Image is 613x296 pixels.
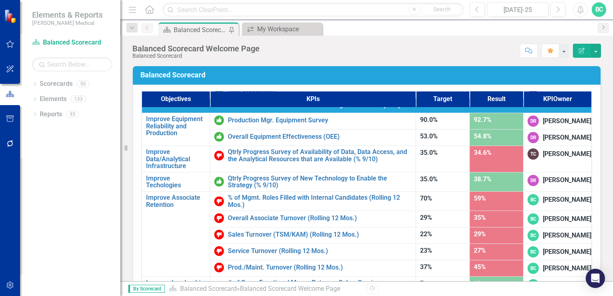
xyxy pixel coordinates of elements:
a: # of Cross Functional Moves Between Sales, Service, Production, or Home Office Functions (Rolling... [228,279,412,293]
span: 35.0% [420,175,438,183]
img: ClearPoint Strategy [4,9,18,23]
td: Double-Click to Edit [524,277,592,296]
td: Double-Click to Edit Right Click for Context Menu [210,113,416,129]
a: Improve Associate Retention [146,194,206,208]
div: Balanced Scorecard Welcome Page [240,285,340,292]
div: BC [528,279,539,290]
td: Double-Click to Edit [524,113,592,129]
input: Search ClearPoint... [162,3,464,17]
div: [PERSON_NAME] [543,195,591,205]
td: Double-Click to Edit [524,191,592,211]
div: DR [528,175,539,186]
span: Search [433,6,451,12]
div: [PERSON_NAME] [543,231,591,240]
span: 29% [474,230,486,238]
span: 45% [474,263,486,271]
td: Double-Click to Edit Right Click for Context Menu [142,172,210,191]
span: By Scorecard [128,285,165,293]
span: 53.0% [420,132,438,140]
div: » [169,284,361,294]
div: Open Intercom Messenger [586,269,605,288]
a: Reports [40,110,62,119]
span: 92.7% [474,116,491,124]
div: My Workspace [257,24,320,34]
div: [PERSON_NAME] [543,133,591,142]
button: BC [592,2,606,17]
div: Balanced Scorecard [132,53,260,59]
div: Balanced Scorecard Welcome Page [132,44,260,53]
span: 22% [420,230,432,238]
a: Overall Equipment Effectiveness (OEE) [228,133,412,140]
a: Service Turnover (Rolling 12 Mos.) [228,247,412,255]
img: Below Target [214,151,224,160]
a: Balanced Scorecard [180,285,237,292]
a: Improve Equipment Reliability and Production [146,116,206,137]
a: Qtrly Progress Survey of New Technology to Enable the Strategy (% 9/10) [228,175,412,189]
a: Overall Associate Turnover (Rolling 12 Mos.) [228,215,412,222]
div: DR [528,116,539,127]
td: Double-Click to Edit Right Click for Context Menu [210,146,416,172]
span: 35.0% [420,149,438,156]
a: Sales Turnover (TSM/KAM) (Rolling 12 Mos.) [228,231,412,238]
div: [PERSON_NAME] [543,280,591,290]
span: 90.0% [420,116,438,124]
td: Double-Click to Edit [524,211,592,227]
td: Double-Click to Edit Right Click for Context Menu [210,244,416,260]
div: [DATE]-25 [490,5,546,15]
div: [PERSON_NAME] [543,264,591,273]
a: Improve Data/Analytical Infrastructure [146,148,206,170]
a: Elements [40,95,67,104]
span: 35% [474,214,486,221]
small: [PERSON_NAME] Medical [32,20,103,26]
div: 50 [77,81,89,87]
span: 54.8% [474,132,491,140]
img: On or Above Target [214,177,224,187]
a: My Workspace [244,24,320,34]
a: Qtrly Progress Survey of Availability of Data, Data Access, and the Analytical Resources that are... [228,148,412,162]
div: 93 [66,111,79,118]
a: % of Mgmt. Roles Filled with Internal Candidates (Rolling 12 Mos.) [228,194,412,208]
div: DR [528,132,539,143]
td: Double-Click to Edit Right Click for Context Menu [210,227,416,244]
img: Below Target [214,213,224,223]
div: [PERSON_NAME] [543,150,591,159]
span: 59% [474,195,486,202]
div: [PERSON_NAME] [543,117,591,126]
td: Double-Click to Edit Right Click for Context Menu [210,211,416,227]
span: 34.6% [474,149,491,156]
td: Double-Click to Edit Right Click for Context Menu [210,277,416,296]
div: [PERSON_NAME] [543,215,591,224]
span: 10 [474,280,481,287]
span: 29% [420,214,432,221]
span: Elements & Reports [32,10,103,20]
span: 37% [420,263,432,271]
td: Double-Click to Edit Right Click for Context Menu [142,113,210,146]
span: 23% [420,247,432,254]
td: Double-Click to Edit Right Click for Context Menu [210,172,416,191]
img: Below Target [214,197,224,206]
div: BC [528,194,539,205]
a: Production Mgr. Equipment Survey [228,117,412,124]
a: Scorecards [40,79,73,89]
img: Below Target [214,246,224,256]
div: [PERSON_NAME] [543,247,591,257]
img: On or Above Target [214,132,224,142]
button: Search [422,4,462,15]
td: Double-Click to Edit Right Click for Context Menu [142,191,210,276]
img: Below Target [214,263,224,272]
td: Double-Click to Edit Right Click for Context Menu [142,146,210,172]
div: Balanced Scorecard Welcome Page [174,25,227,35]
img: Below Target [214,230,224,239]
td: Double-Click to Edit [524,244,592,260]
a: Improve Techologies [146,175,206,189]
div: BC [528,246,539,257]
span: 7 [420,280,424,287]
a: Balanced Scorecard [32,38,112,47]
button: [DATE]-25 [487,2,548,17]
td: Double-Click to Edit [524,146,592,172]
div: BC [528,263,539,274]
h3: Balanced Scorecard [140,71,596,79]
td: Double-Click to Edit Right Click for Context Menu [210,260,416,277]
td: Double-Click to Edit [524,172,592,191]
